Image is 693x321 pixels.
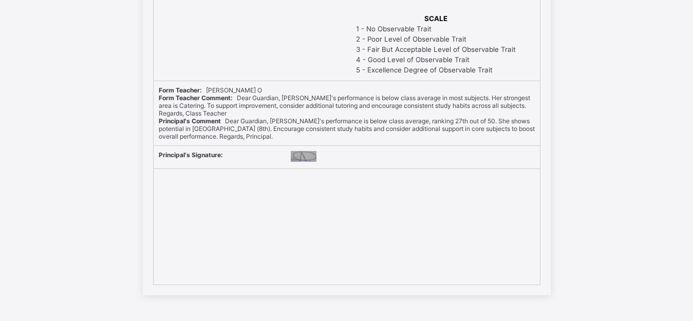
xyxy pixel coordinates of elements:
td: 5 - Excellence Degree of Observable Trait [355,65,516,74]
span: [PERSON_NAME] O [159,86,262,94]
span: Dear Guardian, [PERSON_NAME]'s performance is below class average, ranking 27th out of 50. She sh... [159,117,535,140]
b: Principal's Signature: [159,151,223,159]
td: 3 - Fair But Acceptable Level of Observable Trait [355,45,516,54]
b: Principal's Comment [159,117,221,125]
b: Form Teacher: [159,86,202,94]
span: Dear Guardian, [PERSON_NAME]'s performance is below class average in most subjects. Her strongest... [159,94,530,117]
b: Form Teacher Comment: [159,94,233,102]
td: 2 - Poor Level of Observable Trait [355,34,516,44]
td: 4 - Good Level of Observable Trait [355,55,516,64]
th: SCALE [355,14,516,23]
td: 1 - No Observable Trait [355,24,516,33]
